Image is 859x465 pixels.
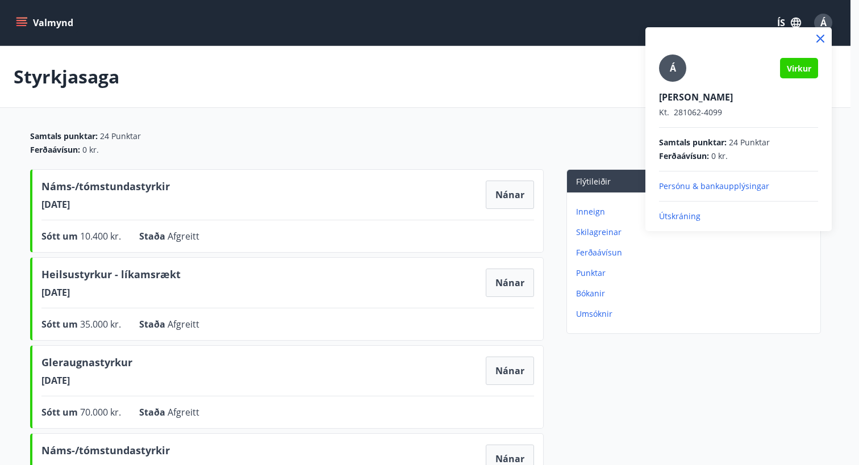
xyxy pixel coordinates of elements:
[659,91,818,103] p: [PERSON_NAME]
[659,107,818,118] p: 281062-4099
[787,63,811,74] span: Virkur
[659,211,818,222] p: Útskráning
[659,150,709,162] span: Ferðaávísun :
[659,107,669,118] span: Kt.
[729,137,770,148] span: 24 Punktar
[670,62,676,74] span: Á
[659,137,727,148] span: Samtals punktar :
[711,150,728,162] span: 0 kr.
[659,181,818,192] p: Persónu & bankaupplýsingar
